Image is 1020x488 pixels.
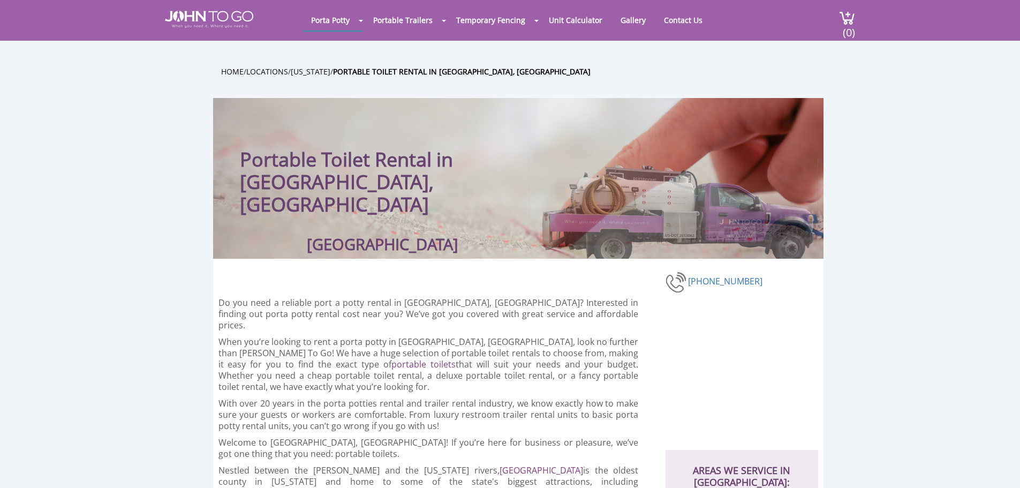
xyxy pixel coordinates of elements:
a: Temporary Fencing [448,10,533,31]
p: Do you need a reliable port a potty rental in [GEOGRAPHIC_DATA], [GEOGRAPHIC_DATA]? Interested in... [218,297,639,331]
h1: Portable Toilet Rental in [GEOGRAPHIC_DATA], [GEOGRAPHIC_DATA] [240,119,585,216]
img: Truck [529,159,818,259]
a: Portable Toilet Rental in [GEOGRAPHIC_DATA], [GEOGRAPHIC_DATA] [333,66,591,77]
p: With over 20 years in the porta potties rental and trailer rental industry, we know exactly how t... [218,398,639,432]
img: JOHN to go [165,11,253,28]
a: Contact Us [656,10,711,31]
a: Locations [246,66,288,77]
a: Unit Calculator [541,10,610,31]
a: Portable Trailers [365,10,441,31]
a: Home [221,66,244,77]
ul: / / / [221,65,832,78]
img: cart a [839,11,855,25]
p: When you’re looking to rent a porta potty in [GEOGRAPHIC_DATA], [GEOGRAPHIC_DATA], look no furthe... [218,336,639,393]
a: [PHONE_NUMBER] [688,275,762,287]
h3: [GEOGRAPHIC_DATA] [307,243,458,245]
a: portable toilets [391,358,456,370]
p: Welcome to [GEOGRAPHIC_DATA], [GEOGRAPHIC_DATA]! If you’re here for business or pleasure, we’ve g... [218,437,639,460]
img: phone-number [666,271,688,294]
span: (0) [842,17,855,40]
a: Gallery [613,10,654,31]
a: [GEOGRAPHIC_DATA] [500,464,583,476]
a: [US_STATE] [291,66,330,77]
h2: AREAS WE SERVICE IN [GEOGRAPHIC_DATA]: [676,450,807,488]
a: Porta Potty [303,10,358,31]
